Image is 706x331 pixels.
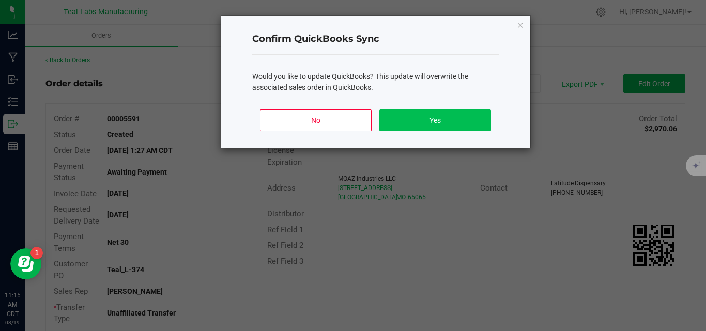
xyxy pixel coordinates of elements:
[252,71,499,93] div: Would you like to update QuickBooks? This update will overwrite the associated sales order in Qui...
[517,19,524,31] button: Close
[30,247,43,259] iframe: Resource center unread badge
[10,248,41,279] iframe: Resource center
[379,109,490,131] button: Yes
[252,33,499,46] h4: Confirm QuickBooks Sync
[260,109,371,131] button: No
